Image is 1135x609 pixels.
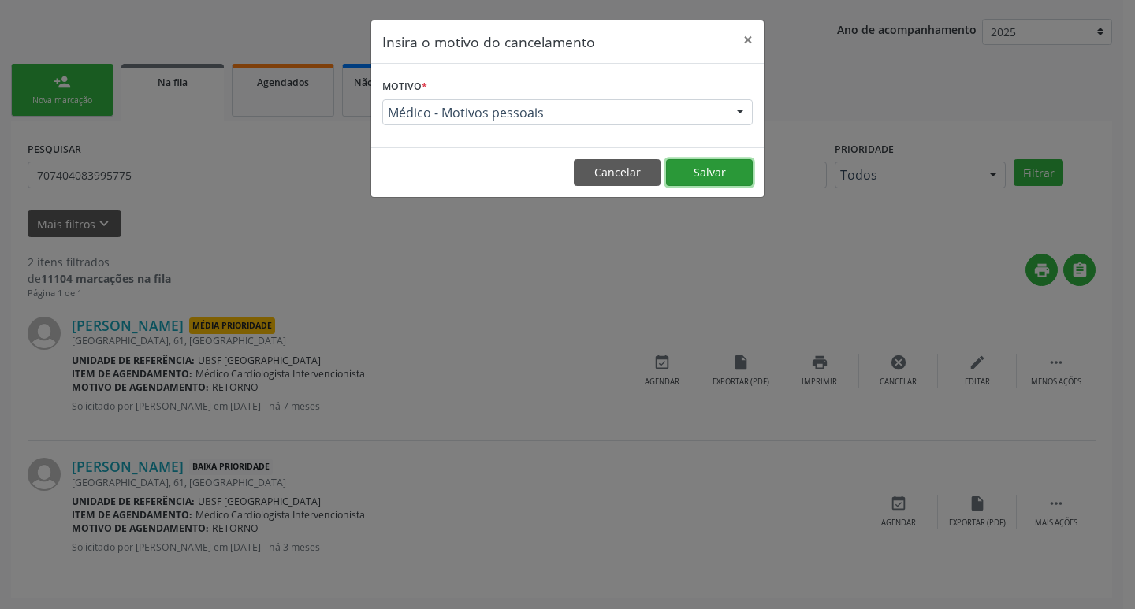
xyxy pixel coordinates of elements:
button: Salvar [666,159,753,186]
span: Médico - Motivos pessoais [388,105,720,121]
h5: Insira o motivo do cancelamento [382,32,595,52]
button: Cancelar [574,159,661,186]
label: Motivo [382,75,427,99]
button: Close [732,20,764,59]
